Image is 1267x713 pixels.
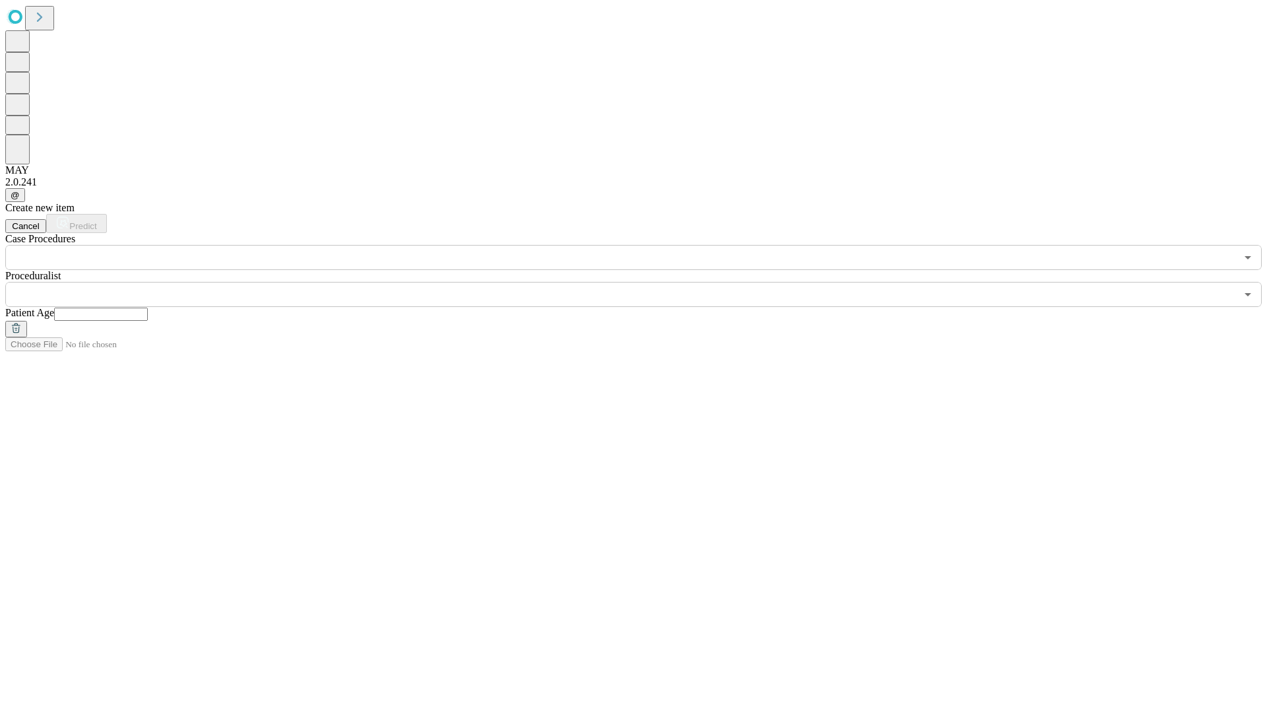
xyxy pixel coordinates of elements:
[5,188,25,202] button: @
[1239,285,1257,304] button: Open
[12,221,40,231] span: Cancel
[5,202,75,213] span: Create new item
[69,221,96,231] span: Predict
[1239,248,1257,267] button: Open
[5,270,61,281] span: Proceduralist
[46,214,107,233] button: Predict
[5,233,75,244] span: Scheduled Procedure
[5,164,1262,176] div: MAY
[5,176,1262,188] div: 2.0.241
[11,190,20,200] span: @
[5,307,54,318] span: Patient Age
[5,219,46,233] button: Cancel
